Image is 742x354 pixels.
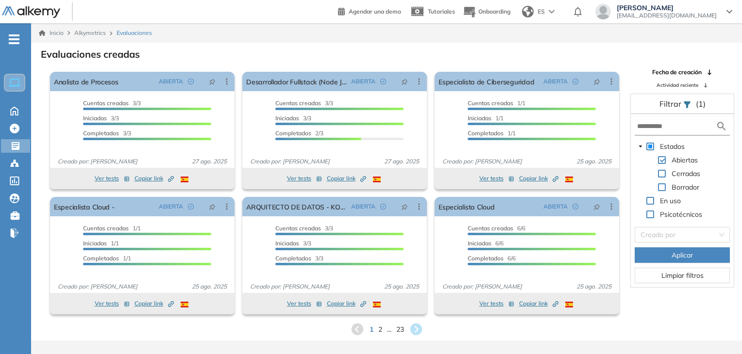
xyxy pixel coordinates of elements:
span: check-circle [380,79,386,84]
img: search icon [716,120,727,132]
button: Copiar link [135,173,174,184]
span: 3/3 [275,114,311,122]
span: pushpin [209,78,216,85]
span: 2/3 [275,129,323,137]
span: 3/3 [83,114,119,122]
a: Inicio [39,29,64,37]
span: pushpin [401,203,408,210]
span: Iniciadas [83,240,107,247]
span: 6/6 [468,225,525,232]
img: ESP [565,177,573,182]
span: Limpiar filtros [661,270,704,281]
button: Ver tests [479,173,514,184]
span: Completados [468,255,504,262]
span: Iniciadas [275,240,299,247]
span: pushpin [401,78,408,85]
span: Evaluaciones [117,29,152,37]
span: Cuentas creadas [468,225,513,232]
span: Aplicar [672,250,693,260]
span: check-circle [573,79,578,84]
button: Copiar link [519,173,558,184]
button: Limpiar filtros [635,268,730,283]
button: Copiar link [327,173,366,184]
button: pushpin [394,199,415,214]
span: 2 [378,324,382,335]
span: Fecha de creación [652,68,702,77]
a: Analista de Procesos [54,72,118,91]
span: Creado por: [PERSON_NAME] [246,157,334,166]
a: ARQUITECTO DE DATOS - KOMATZU [246,197,347,216]
span: Completados [468,129,504,137]
span: 25 ago. 2025 [380,282,423,291]
span: Psicotécnicos [660,210,702,219]
span: Copiar link [519,174,558,183]
span: 1 [370,324,373,335]
button: Copiar link [519,298,558,309]
span: Filtrar [659,99,683,109]
a: Desarrollador Fullstack (Node Js - React) AWS [246,72,347,91]
button: pushpin [394,74,415,89]
button: Ver tests [479,298,514,309]
span: pushpin [593,203,600,210]
span: Cuentas creadas [275,225,321,232]
span: En uso [658,195,683,207]
span: 6/6 [468,255,516,262]
span: 3/3 [275,255,323,262]
i: - [9,38,19,40]
span: [EMAIL_ADDRESS][DOMAIN_NAME] [617,12,717,19]
span: Creado por: [PERSON_NAME] [438,282,526,291]
span: ABIERTA [351,77,375,86]
span: [PERSON_NAME] [617,4,717,12]
span: Onboarding [478,8,510,15]
span: Cuentas creadas [83,99,129,107]
span: Iniciadas [468,240,491,247]
span: Agendar una demo [349,8,401,15]
span: 1/1 [468,129,516,137]
a: Especialista de Ciberseguridad [438,72,534,91]
span: Copiar link [135,299,174,308]
span: Creado por: [PERSON_NAME] [54,157,141,166]
span: check-circle [380,204,386,209]
span: 1/1 [468,99,525,107]
span: 1/1 [83,225,141,232]
a: Agendar una demo [338,5,401,16]
span: Iniciadas [468,114,491,122]
button: Onboarding [463,1,510,22]
span: Alkymetrics [74,29,106,36]
span: 6/6 [468,240,504,247]
span: ABIERTA [159,202,183,211]
img: ESP [565,302,573,307]
span: pushpin [593,78,600,85]
span: Abiertas [670,154,700,166]
span: Cuentas creadas [83,225,129,232]
span: caret-down [638,144,643,149]
span: Tutoriales [428,8,455,15]
img: ESP [373,302,381,307]
button: Copiar link [135,298,174,309]
img: ESP [181,177,188,182]
span: check-circle [573,204,578,209]
span: Completados [83,129,119,137]
span: Completados [275,255,311,262]
span: 3/3 [275,225,333,232]
span: 1/1 [83,255,131,262]
span: Cuentas creadas [468,99,513,107]
span: Cerradas [670,168,702,179]
span: Psicotécnicos [658,209,704,220]
span: En uso [660,196,681,205]
button: Ver tests [287,173,322,184]
span: Iniciadas [275,114,299,122]
button: Ver tests [95,298,130,309]
span: Creado por: [PERSON_NAME] [246,282,334,291]
span: Abiertas [672,156,698,164]
img: Logo [2,6,60,18]
span: 25 ago. 2025 [573,157,615,166]
span: ABIERTA [159,77,183,86]
span: Estados [660,142,685,151]
span: pushpin [209,203,216,210]
span: ... [387,324,391,335]
span: Copiar link [327,299,366,308]
span: Copiar link [519,299,558,308]
span: 3/3 [275,240,311,247]
img: ESP [373,177,381,182]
